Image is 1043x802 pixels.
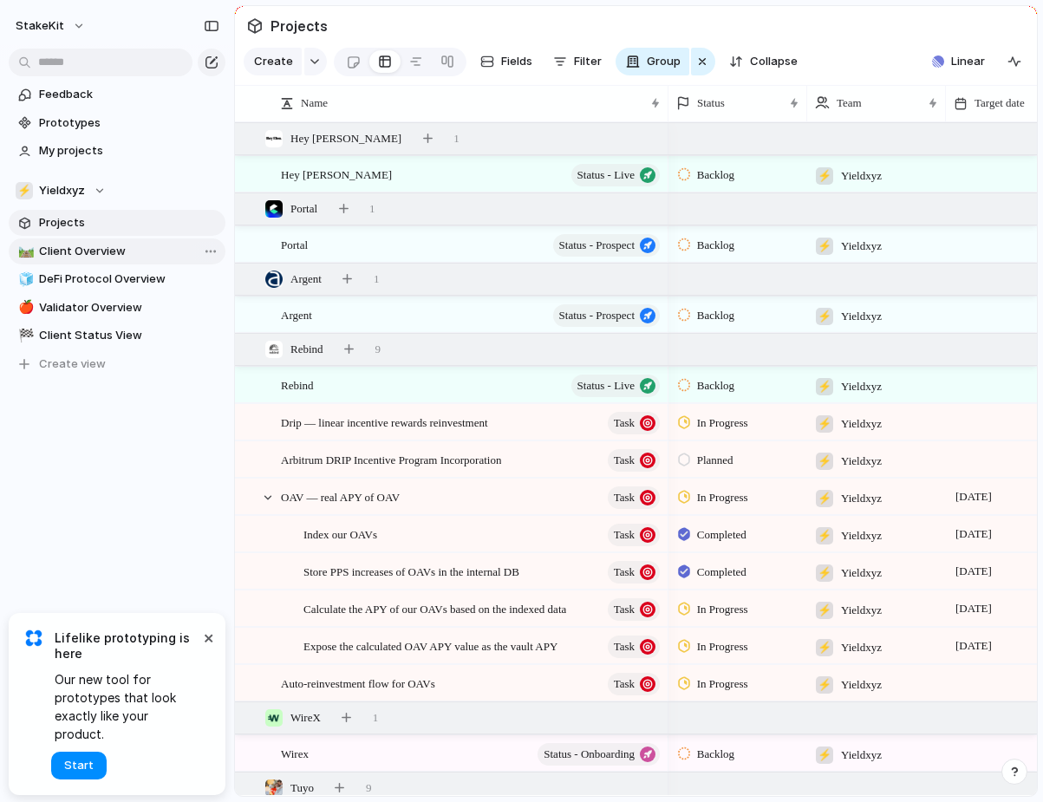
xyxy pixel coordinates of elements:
span: Start [64,757,94,774]
span: Feedback [39,86,219,103]
span: Status - Prospect [559,303,635,328]
a: My projects [9,138,225,164]
button: Create [244,48,302,75]
span: Index our OAVs [303,524,377,544]
span: Task [614,486,635,510]
span: 1 [373,709,379,727]
span: Linear [951,53,985,70]
button: Linear [925,49,992,75]
span: 1 [453,130,460,147]
span: Backlog [697,237,734,254]
span: Status - Prospect [559,233,635,258]
button: 🧊 [16,271,33,288]
span: 9 [375,341,381,358]
button: Status - Prospect [553,234,660,257]
span: Task [614,523,635,547]
span: Projects [267,10,331,42]
a: 🧊DeFi Protocol Overview [9,266,225,292]
button: Task [608,561,660,584]
button: Task [608,636,660,658]
span: Task [614,560,635,584]
button: Task [608,598,660,621]
span: Backlog [697,166,734,184]
div: ⚡ [816,453,833,470]
div: 🛤️ [18,241,30,261]
span: Create view [39,355,106,373]
button: StakeKit [8,12,95,40]
span: Portal [290,200,317,218]
span: Portal [281,234,308,254]
span: Task [614,597,635,622]
span: Completed [697,564,746,581]
span: Yieldxyz [841,308,882,325]
span: Store PPS increases of OAVs in the internal DB [303,561,519,581]
a: 🍎Validator Overview [9,295,225,321]
span: Target date [975,95,1025,112]
span: 1 [374,271,380,288]
span: In Progress [697,638,748,655]
div: ⚡ [816,676,833,694]
a: 🏁Client Status View [9,323,225,349]
span: Fields [501,53,532,70]
button: Status - Live [571,164,660,186]
span: Lifelike prototyping is here [55,630,199,662]
button: Status - Prospect [553,304,660,327]
span: Yieldxyz [841,564,882,582]
span: Yieldxyz [39,182,85,199]
span: Yieldxyz [841,378,882,395]
span: [DATE] [951,486,996,507]
span: Auto-reinvestment flow for OAVs [281,673,435,693]
div: ⚡ [816,167,833,185]
span: 9 [366,779,372,797]
a: Feedback [9,82,225,108]
span: Arbitrum DRIP Incentive Program Incorporation [281,449,501,469]
span: Our new tool for prototypes that look exactly like your product. [55,670,199,743]
div: 🛤️Client Overview [9,238,225,264]
span: Group [647,53,681,70]
span: [DATE] [951,598,996,619]
button: Task [608,449,660,472]
span: DeFi Protocol Overview [39,271,219,288]
a: Projects [9,210,225,236]
span: Status - Live [577,374,635,398]
span: Status - Live [577,163,635,187]
div: ⚡ [816,415,833,433]
span: Argent [290,271,322,288]
div: ⚡ [816,238,833,255]
span: Task [614,411,635,435]
span: Backlog [697,307,734,324]
span: Completed [697,526,746,544]
button: Task [608,673,660,695]
div: ⚡ [816,490,833,507]
div: ⚡ [816,564,833,582]
span: Expose the calculated OAV APY value as the vault APY [303,636,557,655]
span: Task [614,672,635,696]
span: Status - Onboarding [544,742,635,766]
span: Prototypes [39,114,219,132]
span: Client Overview [39,243,219,260]
span: Team [837,95,862,112]
span: Task [614,448,635,473]
span: [DATE] [951,636,996,656]
button: Status - Live [571,375,660,397]
button: Task [608,524,660,546]
span: Yieldxyz [841,639,882,656]
span: Argent [281,304,312,324]
span: Yieldxyz [841,415,882,433]
span: Hey [PERSON_NAME] [281,164,392,184]
span: StakeKit [16,17,64,35]
button: Task [608,486,660,509]
span: Drip — linear incentive rewards reinvestment [281,412,488,432]
button: 🛤️ [16,243,33,260]
button: 🍎 [16,299,33,316]
button: Create view [9,351,225,377]
span: Tuyo [290,779,314,797]
span: [DATE] [951,561,996,582]
div: ⚡ [16,182,33,199]
button: Collapse [722,48,805,75]
span: Rebind [281,375,314,394]
span: My projects [39,142,219,160]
